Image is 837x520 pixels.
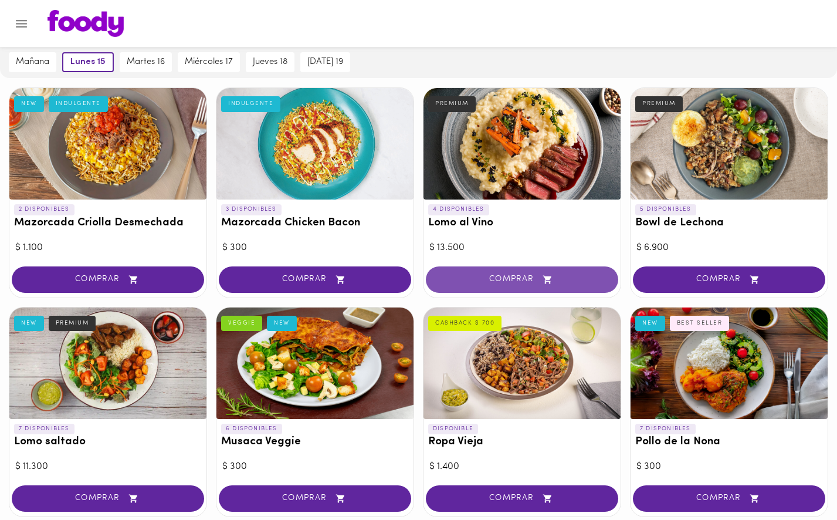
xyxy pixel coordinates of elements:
[221,424,282,434] p: 6 DISPONIBLES
[440,275,604,285] span: COMPRAR
[127,57,165,67] span: martes 16
[26,275,189,285] span: COMPRAR
[222,241,408,255] div: $ 300
[216,308,414,419] div: Musaca Veggie
[26,494,189,504] span: COMPRAR
[426,266,618,293] button: COMPRAR
[635,424,696,434] p: 7 DISPONIBLES
[769,452,825,508] iframe: Messagebird Livechat Widget
[178,52,240,72] button: miércoles 17
[648,494,811,504] span: COMPRAR
[233,275,397,285] span: COMPRAR
[62,52,114,72] button: lunes 15
[15,241,201,255] div: $ 1.100
[423,308,621,419] div: Ropa Vieja
[14,316,44,331] div: NEW
[423,88,621,200] div: Lomo al Vino
[222,460,408,474] div: $ 300
[633,266,825,293] button: COMPRAR
[185,57,233,67] span: miércoles 17
[221,96,280,112] div: INDULGENTE
[70,57,106,67] span: lunes 15
[633,485,825,512] button: COMPRAR
[16,57,49,67] span: mañana
[631,88,828,200] div: Bowl de Lechona
[216,88,414,200] div: Mazorcada Chicken Bacon
[428,204,489,215] p: 4 DISPONIBLES
[246,52,294,72] button: jueves 18
[221,436,409,448] h3: Musaca Veggie
[635,204,696,215] p: 5 DISPONIBLES
[14,96,44,112] div: NEW
[219,266,411,293] button: COMPRAR
[635,436,823,448] h3: Pollo de la Nona
[221,204,282,215] p: 3 DISPONIBLES
[635,217,823,229] h3: Bowl de Lechona
[221,316,262,331] div: VEGGIE
[635,96,683,112] div: PREMIUM
[14,217,202,229] h3: Mazorcada Criolla Desmechada
[253,57,287,67] span: jueves 18
[428,316,501,331] div: CASHBACK $ 700
[429,460,615,474] div: $ 1.400
[9,88,206,200] div: Mazorcada Criolla Desmechada
[300,52,350,72] button: [DATE] 19
[428,436,616,448] h3: Ropa Vieja
[15,460,201,474] div: $ 11.300
[14,424,74,434] p: 7 DISPONIBLES
[267,316,297,331] div: NEW
[219,485,411,512] button: COMPRAR
[426,485,618,512] button: COMPRAR
[14,436,202,448] h3: Lomo saltado
[48,10,124,37] img: logo.png
[635,316,665,331] div: NEW
[631,308,828,419] div: Pollo de la Nona
[49,316,96,331] div: PREMIUM
[428,217,616,229] h3: Lomo al Vino
[9,308,206,419] div: Lomo saltado
[49,96,108,112] div: INDULGENTE
[221,217,409,229] h3: Mazorcada Chicken Bacon
[636,241,822,255] div: $ 6.900
[9,52,56,72] button: mañana
[429,241,615,255] div: $ 13.500
[120,52,172,72] button: martes 16
[636,460,822,474] div: $ 300
[670,316,730,331] div: BEST SELLER
[12,485,204,512] button: COMPRAR
[428,424,478,434] p: DISPONIBLE
[14,204,74,215] p: 2 DISPONIBLES
[233,494,397,504] span: COMPRAR
[440,494,604,504] span: COMPRAR
[307,57,343,67] span: [DATE] 19
[7,9,36,38] button: Menu
[428,96,476,112] div: PREMIUM
[12,266,204,293] button: COMPRAR
[648,275,811,285] span: COMPRAR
